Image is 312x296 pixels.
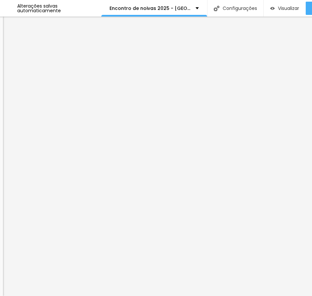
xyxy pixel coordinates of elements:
[17,4,101,13] div: Alterações salvas automaticamente
[110,6,191,11] p: Encontro de noivas 2025 - [GEOGRAPHIC_DATA]
[264,2,306,15] button: Visualizar
[214,6,219,11] img: Icone
[270,6,275,11] img: view-1.svg
[278,6,299,11] span: Visualizar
